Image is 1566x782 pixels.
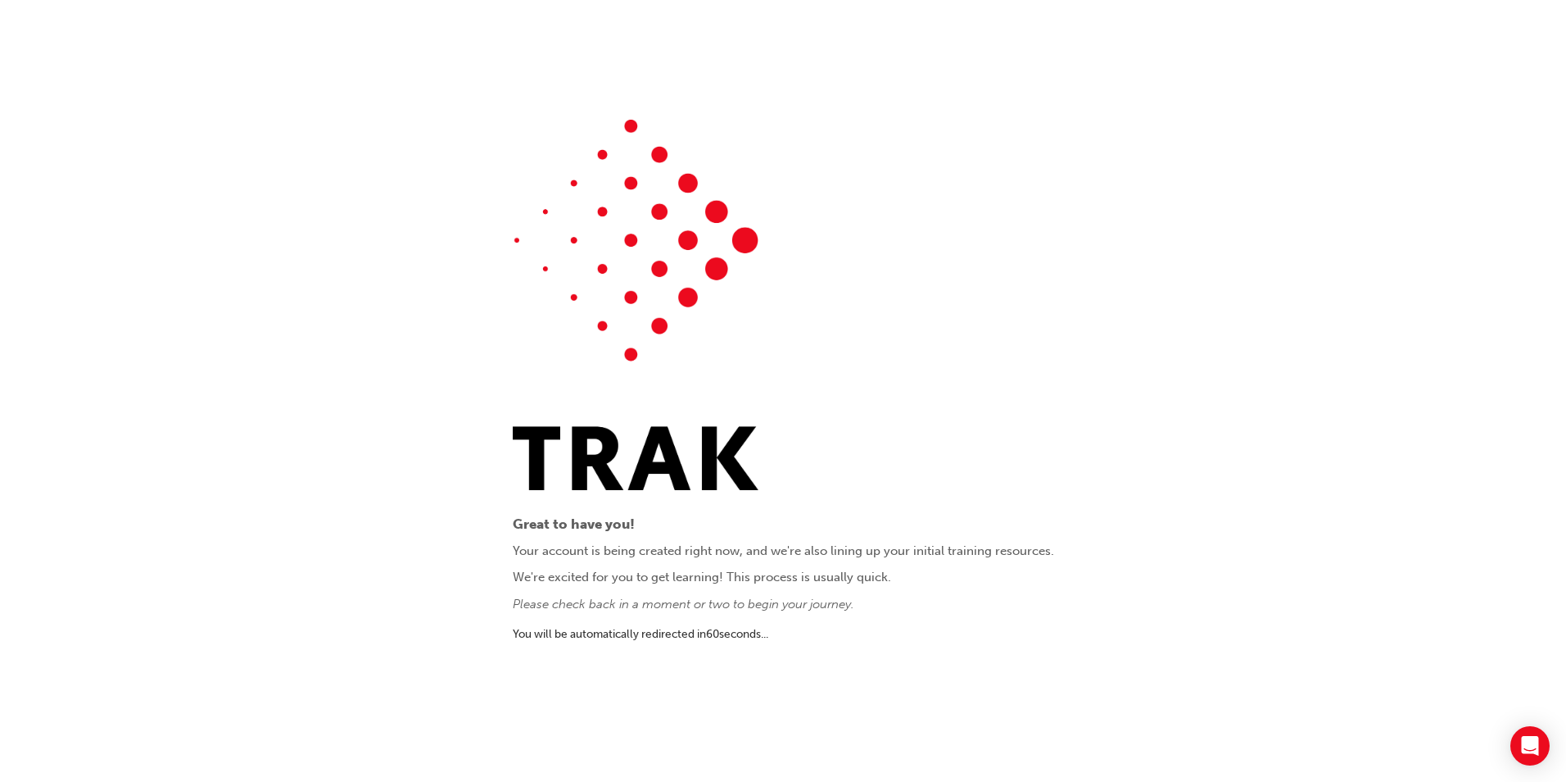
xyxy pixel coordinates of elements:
[513,568,1054,587] p: We're excited for you to get learning! This process is usually quick.
[1510,726,1550,766] div: Open Intercom Messenger
[513,515,1054,534] p: Great to have you!
[513,595,1054,614] p: Please check back in a moment or two to begin your journey.
[513,542,1054,561] p: Your account is being created right now, and we're also lining up your initial training resources.
[513,625,1054,644] p: You will be automatically redirected in 60 second s ...
[513,120,758,490] img: Trak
